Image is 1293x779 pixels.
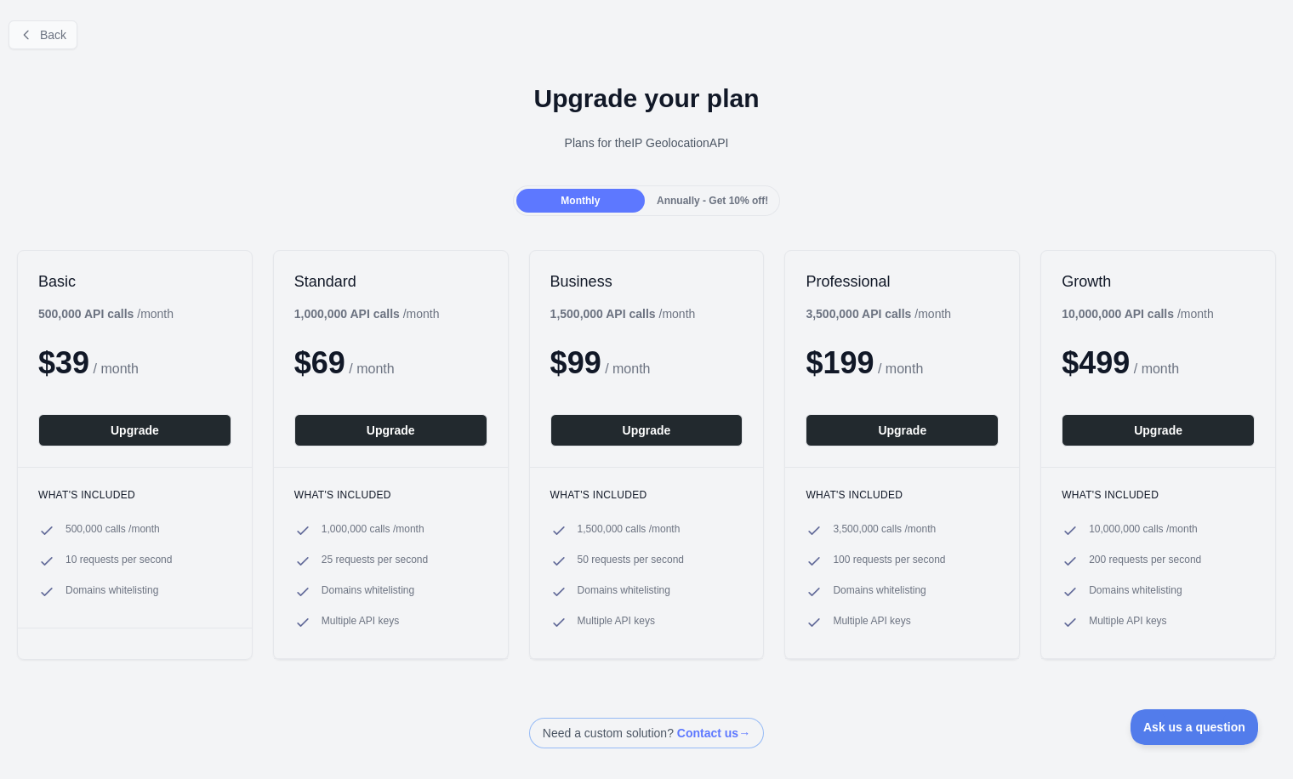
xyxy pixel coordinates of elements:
span: $ 99 [550,345,601,380]
b: 1,500,000 API calls [550,307,656,321]
b: 10,000,000 API calls [1062,307,1174,321]
span: $ 199 [806,345,874,380]
h2: Business [550,271,743,292]
div: / month [806,305,951,322]
h2: Growth [1062,271,1255,292]
iframe: Toggle Customer Support [1131,709,1259,745]
h2: Standard [294,271,487,292]
span: $ 499 [1062,345,1130,380]
div: / month [550,305,696,322]
div: / month [1062,305,1214,322]
b: 3,500,000 API calls [806,307,911,321]
h2: Professional [806,271,999,292]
